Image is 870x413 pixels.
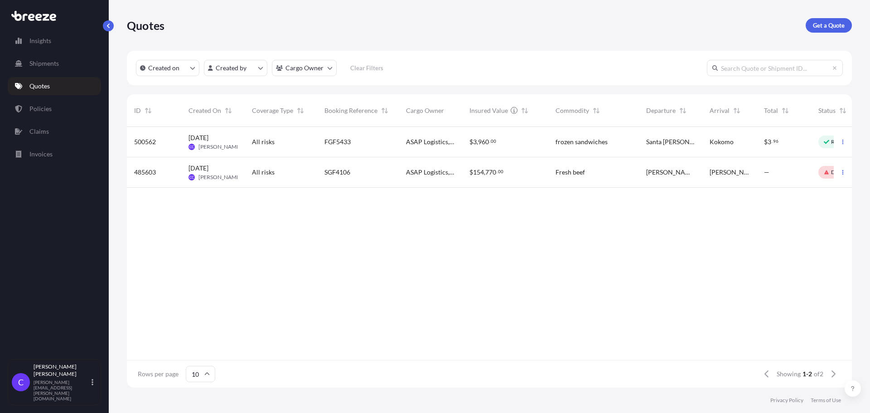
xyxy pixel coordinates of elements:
p: Created by [216,63,246,73]
span: $ [469,169,473,175]
button: Sort [837,105,848,116]
span: [PERSON_NAME] [646,168,695,177]
span: SGF4106 [324,168,350,177]
span: [DATE] [188,133,208,142]
p: Insights [29,36,51,45]
span: ASAP Logistics, LLC [406,137,455,146]
p: Clear Filters [350,63,383,73]
p: Created on [148,63,179,73]
p: Quotes [127,18,164,33]
span: C [18,378,24,387]
a: Terms of Use [811,397,841,404]
span: Total [764,106,778,115]
span: , [477,139,478,145]
span: — [764,168,769,177]
span: Showing [777,369,801,379]
span: [PERSON_NAME] [198,143,242,151]
a: Quotes [8,77,101,95]
span: All risks [252,137,275,146]
span: CC [189,173,194,182]
span: All risks [252,168,275,177]
button: Clear Filters [341,61,392,75]
span: 770 [485,169,496,175]
span: 3 [768,139,771,145]
span: Kokomo [710,137,734,146]
p: Quotes [29,82,50,91]
span: Coverage Type [252,106,293,115]
button: Sort [731,105,742,116]
p: Invoices [29,150,53,159]
a: Policies [8,100,101,118]
p: [PERSON_NAME][EMAIL_ADDRESS][PERSON_NAME][DOMAIN_NAME] [34,379,90,401]
p: Shipments [29,59,59,68]
span: Booking Reference [324,106,377,115]
a: Shipments [8,54,101,73]
span: [PERSON_NAME] [198,174,242,181]
p: Ready [831,138,846,146]
span: 500562 [134,137,156,146]
span: 960 [478,139,489,145]
span: 3 [473,139,477,145]
span: of 2 [814,369,823,379]
span: 485603 [134,168,156,177]
p: Get a Quote [813,21,845,30]
span: Departure [646,106,676,115]
p: Policies [29,104,52,113]
button: createdOn Filter options [136,60,199,76]
p: Cargo Owner [285,63,324,73]
span: 1-2 [802,369,812,379]
a: Claims [8,122,101,141]
button: Sort [379,105,390,116]
button: Sort [780,105,791,116]
span: 96 [773,140,778,143]
span: ID [134,106,141,115]
button: Sort [143,105,154,116]
span: Arrival [710,106,730,115]
span: Created On [188,106,221,115]
span: CC [189,142,194,151]
button: cargoOwner Filter options [272,60,337,76]
span: $ [764,139,768,145]
a: Invoices [8,145,101,163]
span: Fresh beef [556,168,585,177]
span: Santa [PERSON_NAME] [646,137,695,146]
a: Get a Quote [806,18,852,33]
p: [PERSON_NAME] [PERSON_NAME] [34,363,90,378]
span: 00 [491,140,496,143]
button: createdBy Filter options [204,60,267,76]
p: Claims [29,127,49,136]
a: Privacy Policy [770,397,803,404]
button: Sort [223,105,234,116]
span: Status [818,106,836,115]
span: Insured Value [469,106,508,115]
span: . [489,140,490,143]
span: FGF5433 [324,137,351,146]
span: frozen sandwiches [556,137,608,146]
button: Sort [677,105,688,116]
span: , [484,169,485,175]
span: [PERSON_NAME] [710,168,749,177]
button: Sort [591,105,602,116]
span: Commodity [556,106,589,115]
input: Search Quote or Shipment ID... [707,60,843,76]
span: Rows per page [138,369,179,379]
span: 154 [473,169,484,175]
span: [DATE] [188,164,208,173]
a: Insights [8,32,101,50]
button: Sort [295,105,306,116]
p: Declined [831,169,853,176]
span: $ [469,139,473,145]
button: Sort [519,105,530,116]
span: ASAP Logistics, LLC [406,168,455,177]
span: Cargo Owner [406,106,444,115]
span: 00 [498,170,503,173]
